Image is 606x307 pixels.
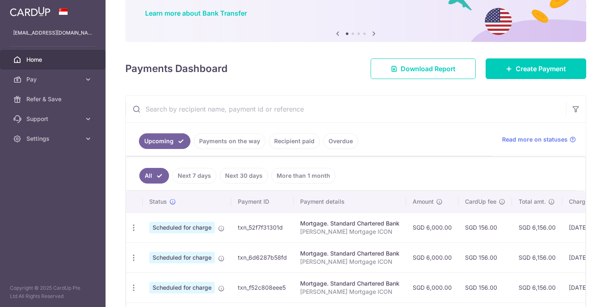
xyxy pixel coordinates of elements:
td: SGD 6,000.00 [406,272,458,302]
span: Total amt. [519,198,546,206]
a: More than 1 month [271,168,336,184]
div: Mortgage. Standard Chartered Bank [300,249,399,258]
span: Read more on statuses [502,135,568,144]
a: Learn more about Bank Transfer [145,9,247,17]
span: Scheduled for charge [149,222,215,233]
td: SGD 6,156.00 [512,242,562,272]
img: CardUp [10,7,50,16]
span: Home [26,56,81,64]
a: Read more on statuses [502,135,576,144]
td: txn_f52c808eee5 [231,272,294,302]
span: Scheduled for charge [149,252,215,263]
td: SGD 6,156.00 [512,272,562,302]
td: txn_6d6287b58fd [231,242,294,272]
td: SGD 156.00 [458,242,512,272]
p: [PERSON_NAME] Mortgage ICON [300,228,399,236]
span: Charge date [569,198,603,206]
a: Recipient paid [269,133,320,149]
a: All [139,168,169,184]
th: Payment details [294,191,406,212]
span: Create Payment [516,64,566,74]
a: Create Payment [486,58,586,79]
td: SGD 6,156.00 [512,212,562,242]
a: Next 30 days [220,168,268,184]
a: Overdue [323,133,358,149]
a: Next 7 days [172,168,216,184]
th: Payment ID [231,191,294,212]
td: SGD 6,000.00 [406,212,458,242]
input: Search by recipient name, payment id or reference [126,96,566,122]
p: [EMAIL_ADDRESS][DOMAIN_NAME] [13,29,92,37]
span: Refer & Save [26,95,81,103]
span: Status [149,198,167,206]
h4: Payments Dashboard [125,61,228,76]
div: Mortgage. Standard Chartered Bank [300,279,399,288]
span: CardUp fee [465,198,496,206]
span: Pay [26,75,81,84]
span: Download Report [401,64,456,74]
td: SGD 6,000.00 [406,242,458,272]
div: Mortgage. Standard Chartered Bank [300,219,399,228]
td: SGD 156.00 [458,212,512,242]
span: Amount [413,198,434,206]
td: txn_52f7f31301d [231,212,294,242]
span: Help [19,6,36,13]
span: Support [26,115,81,123]
span: Settings [26,135,81,143]
a: Upcoming [139,133,190,149]
span: Scheduled for charge [149,282,215,293]
td: SGD 156.00 [458,272,512,302]
a: Payments on the way [194,133,265,149]
p: [PERSON_NAME] Mortgage ICON [300,288,399,296]
a: Download Report [371,58,476,79]
p: [PERSON_NAME] Mortgage ICON [300,258,399,266]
